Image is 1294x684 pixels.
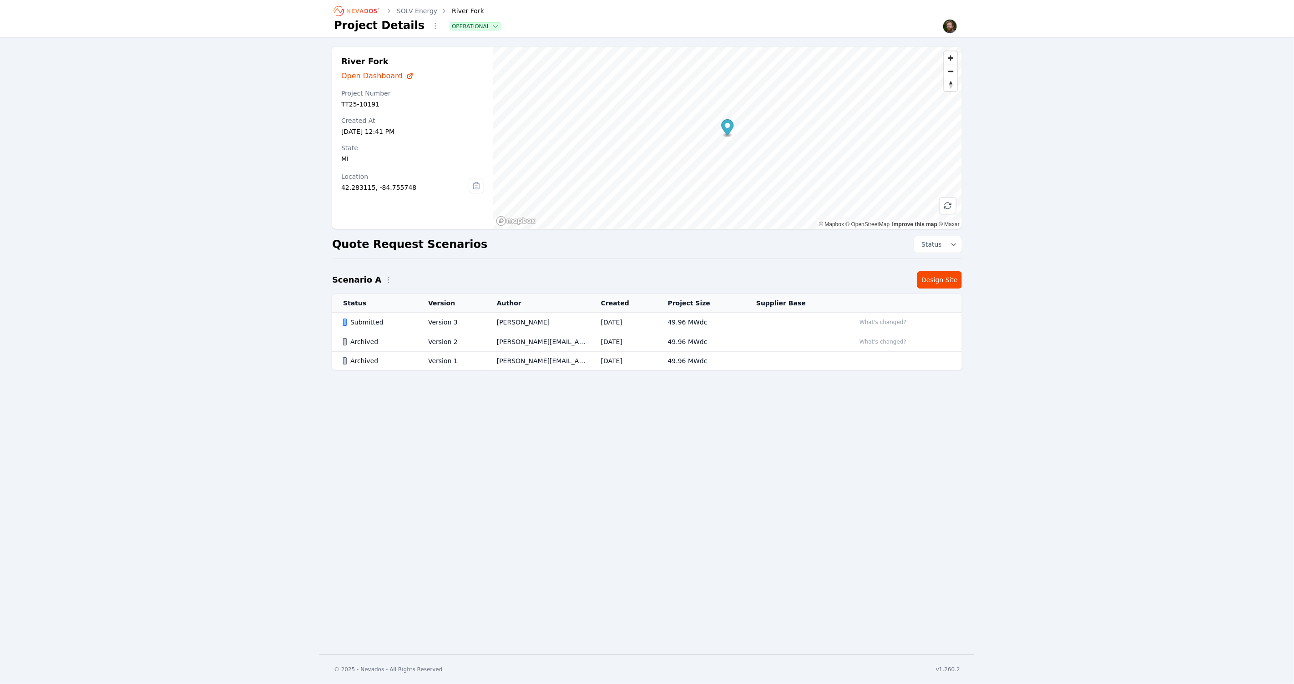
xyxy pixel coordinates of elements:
th: Created [590,294,657,313]
button: What's changed? [855,337,910,347]
td: Version 1 [417,352,486,370]
th: Status [332,294,417,313]
a: OpenStreetMap [846,221,890,228]
div: Map marker [721,119,733,138]
h2: River Fork [341,56,484,67]
td: [DATE] [590,313,657,332]
div: v1.260.2 [936,666,960,673]
div: Created At [341,116,484,125]
button: Reset bearing to north [944,78,957,91]
a: Maxar [939,221,960,228]
nav: Breadcrumb [334,4,484,18]
div: TT25-10191 [341,100,484,109]
button: Operational [450,23,501,30]
a: Design Site [917,271,962,289]
td: 49.96 MWdc [657,352,745,370]
canvas: Map [493,47,962,229]
div: Location [341,172,469,181]
div: River Fork [439,6,484,15]
th: Supplier Base [745,294,844,313]
td: Version 3 [417,313,486,332]
div: Archived [343,356,413,365]
a: Mapbox homepage [496,216,536,226]
tr: ArchivedVersion 2[PERSON_NAME][EMAIL_ADDRESS][PERSON_NAME][DOMAIN_NAME][DATE]49.96 MWdcWhat's cha... [332,332,962,352]
button: Status [914,236,962,253]
tr: SubmittedVersion 3[PERSON_NAME][DATE]49.96 MWdcWhat's changed? [332,313,962,332]
div: [DATE] 12:41 PM [341,127,484,136]
a: Open Dashboard [341,71,484,81]
a: Improve this map [892,221,937,228]
span: Status [918,240,942,249]
button: Zoom out [944,65,957,78]
div: Project Number [341,89,484,98]
a: SOLV Energy [397,6,437,15]
td: Version 2 [417,332,486,352]
div: State [341,143,484,152]
td: [PERSON_NAME] [486,313,590,332]
span: Open Dashboard [341,71,403,81]
th: Author [486,294,590,313]
tr: ArchivedVersion 1[PERSON_NAME][EMAIL_ADDRESS][PERSON_NAME][DOMAIN_NAME][DATE]49.96 MWdc [332,352,962,370]
h1: Project Details [334,18,425,33]
a: Mapbox [819,221,844,228]
td: [PERSON_NAME][EMAIL_ADDRESS][PERSON_NAME][DOMAIN_NAME] [486,332,590,352]
div: © 2025 - Nevados - All Rights Reserved [334,666,443,673]
img: Sam Prest [943,19,957,34]
td: [PERSON_NAME][EMAIL_ADDRESS][PERSON_NAME][DOMAIN_NAME] [486,352,590,370]
th: Project Size [657,294,745,313]
h2: Quote Request Scenarios [332,237,487,252]
div: Submitted [343,318,413,327]
div: MI [341,154,484,163]
div: 42.283115, -84.755748 [341,183,469,192]
td: 49.96 MWdc [657,332,745,352]
td: [DATE] [590,352,657,370]
button: Zoom in [944,51,957,65]
td: [DATE] [590,332,657,352]
button: What's changed? [855,317,910,327]
h2: Scenario A [332,274,381,286]
th: Version [417,294,486,313]
td: 49.96 MWdc [657,313,745,332]
div: Archived [343,337,413,346]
